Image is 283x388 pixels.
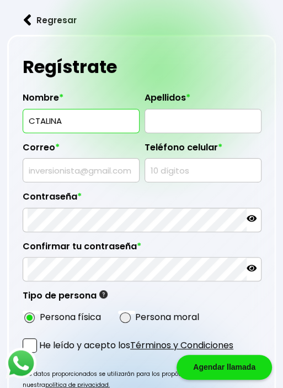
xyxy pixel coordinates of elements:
a: flecha izquierdaRegresar [7,6,276,35]
label: Confirmar tu contraseña [23,241,261,258]
label: Persona moral [135,310,199,324]
label: Tipo de persona [23,290,108,307]
div: Agendar llamada [177,355,272,380]
label: Contraseña [23,191,261,208]
input: inversionista@gmail.com [28,159,135,182]
p: He leído y acepto los [39,338,233,352]
input: 10 dígitos [149,159,257,182]
label: Teléfono celular [145,142,261,159]
label: Persona física [40,310,101,324]
button: Regresar [7,6,93,35]
img: logos_whatsapp-icon.242b2217.svg [6,348,36,379]
label: Correo [23,142,140,159]
label: Nombre [23,92,140,109]
a: Términos y Condiciones [130,339,233,352]
img: gfR76cHglkPwleuBLjWdxeZVvX9Wp6JBDmjRYY8JYDQn16A2ICN00zLTgIroGa6qie5tIuWH7V3AapTKqzv+oMZsGfMUqL5JM... [99,290,108,298]
h1: Regístrate [23,50,261,83]
label: Apellidos [145,92,261,109]
img: flecha izquierda [24,14,31,26]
